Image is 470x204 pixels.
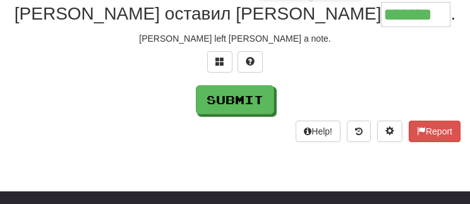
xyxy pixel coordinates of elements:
span: . [450,4,455,23]
button: Single letter hint - you only get 1 per sentence and score half the points! alt+h [238,51,263,73]
button: Report [409,121,461,142]
button: Round history (alt+y) [347,121,371,142]
span: [PERSON_NAME] оставил [PERSON_NAME] [15,4,382,23]
button: Submit [196,85,274,114]
button: Switch sentence to multiple choice alt+p [207,51,232,73]
button: Help! [296,121,340,142]
div: [PERSON_NAME] left [PERSON_NAME] a note. [9,32,461,45]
